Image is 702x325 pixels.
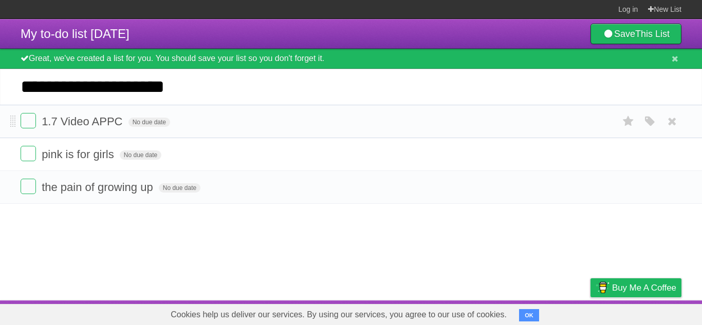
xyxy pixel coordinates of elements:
[128,118,170,127] span: No due date
[21,27,130,41] span: My to-do list [DATE]
[590,278,681,297] a: Buy me a coffee
[635,29,670,39] b: This List
[21,179,36,194] label: Done
[596,279,609,296] img: Buy me a coffee
[42,148,117,161] span: pink is for girls
[590,24,681,44] a: SaveThis List
[120,150,161,160] span: No due date
[21,113,36,128] label: Done
[577,303,604,322] a: Privacy
[617,303,681,322] a: Suggest a feature
[160,304,517,325] span: Cookies help us deliver our services. By using our services, you agree to our use of cookies.
[619,113,638,130] label: Star task
[42,115,125,128] span: 1.7 Video APPC
[42,181,156,194] span: the pain of growing up
[454,303,475,322] a: About
[519,309,539,321] button: OK
[612,279,676,297] span: Buy me a coffee
[21,146,36,161] label: Done
[488,303,529,322] a: Developers
[159,183,200,193] span: No due date
[542,303,565,322] a: Terms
